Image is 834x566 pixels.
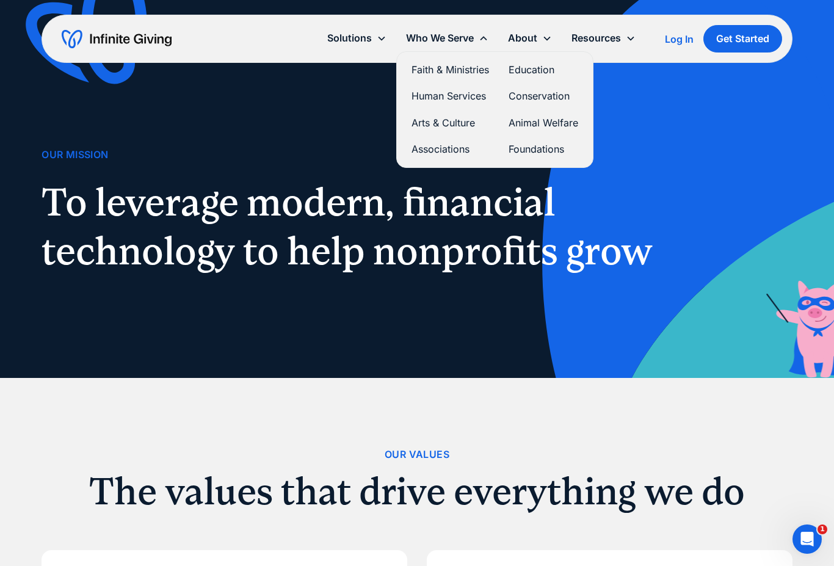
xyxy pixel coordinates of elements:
[818,524,827,534] span: 1
[665,34,694,44] div: Log In
[571,30,621,46] div: Resources
[665,32,694,46] a: Log In
[509,88,578,104] a: Conservation
[42,473,792,510] h2: The values that drive everything we do
[498,25,562,51] div: About
[396,51,593,168] nav: Who We Serve
[406,30,474,46] div: Who We Serve
[42,147,108,163] div: Our Mission
[412,141,489,158] a: Associations
[508,30,537,46] div: About
[509,141,578,158] a: Foundations
[562,25,645,51] div: Resources
[42,178,667,275] h1: To leverage modern, financial technology to help nonprofits grow
[396,25,498,51] div: Who We Serve
[792,524,822,554] iframe: Intercom live chat
[62,29,172,49] a: home
[412,115,489,131] a: Arts & Culture
[412,88,489,104] a: Human Services
[317,25,396,51] div: Solutions
[509,62,578,78] a: Education
[385,446,449,463] div: Our Values
[327,30,372,46] div: Solutions
[509,115,578,131] a: Animal Welfare
[412,62,489,78] a: Faith & Ministries
[703,25,782,53] a: Get Started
